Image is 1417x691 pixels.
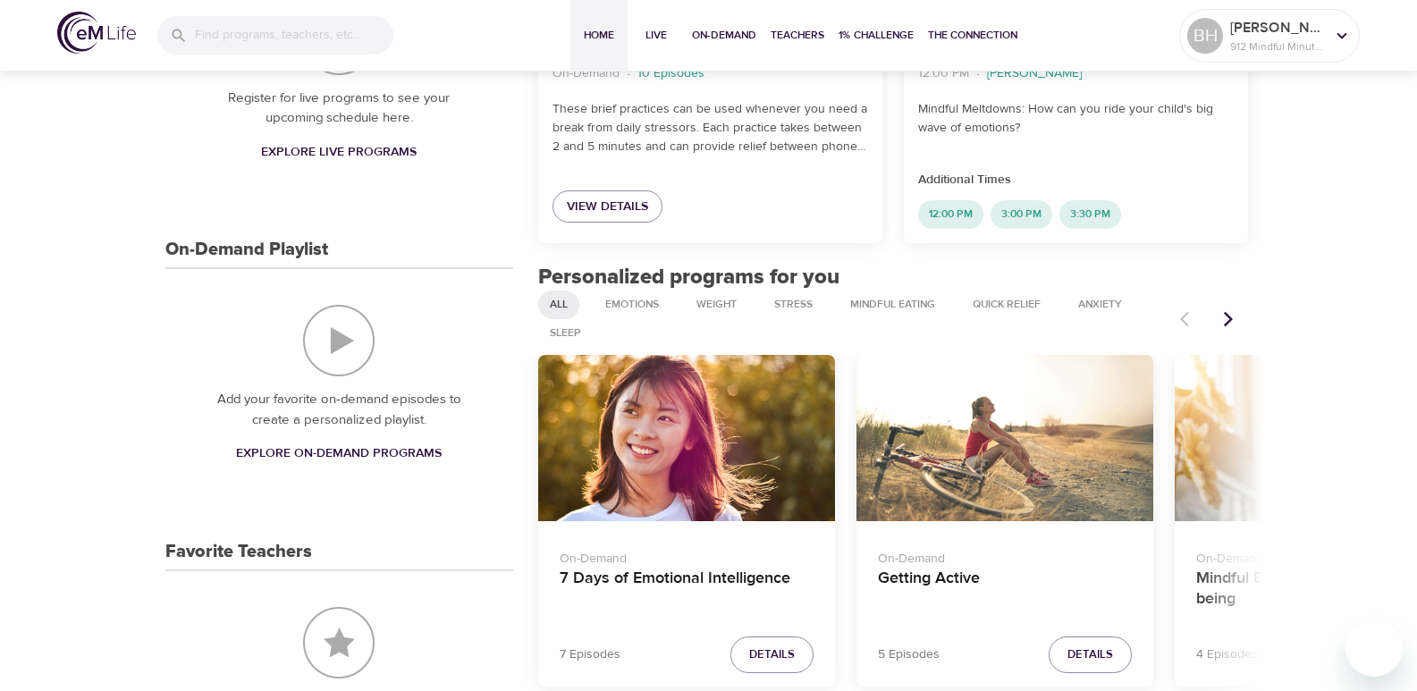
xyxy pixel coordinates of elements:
p: 12:00 PM [918,64,969,83]
div: Emotions [594,291,671,319]
span: Live [635,26,678,45]
p: 7 Episodes [560,645,620,664]
p: 5 Episodes [878,645,940,664]
p: Register for live programs to see your upcoming schedule here. [201,88,477,129]
span: Details [1067,645,1113,665]
p: [PERSON_NAME] [987,64,1082,83]
span: View Details [567,196,648,218]
p: These brief practices can be used whenever you need a break from daily stressors. Each practice t... [552,100,868,156]
span: Weight [686,297,747,312]
div: BH [1187,18,1223,54]
span: Details [749,645,795,665]
img: logo [57,12,136,54]
a: Explore Live Programs [254,136,424,169]
div: Quick Relief [961,291,1052,319]
span: Anxiety [1067,297,1133,312]
div: Weight [685,291,748,319]
button: Next items [1209,299,1248,339]
a: View Details [552,190,662,223]
h4: Getting Active [878,569,1132,611]
div: Anxiety [1067,291,1134,319]
a: Explore On-Demand Programs [229,437,449,470]
span: Explore Live Programs [261,141,417,164]
span: 3:00 PM [991,206,1052,222]
p: On-Demand [552,64,620,83]
img: Favorite Teachers [303,607,375,678]
div: Stress [763,291,824,319]
span: Stress [763,297,823,312]
p: 4 Episodes [1196,645,1258,664]
span: The Connection [928,26,1017,45]
input: Find programs, teachers, etc... [195,16,393,55]
p: On-Demand [560,543,814,569]
div: 3:00 PM [991,200,1052,229]
img: On-Demand Playlist [303,305,375,376]
span: Mindful Eating [839,297,946,312]
button: Details [730,636,814,673]
p: On-Demand [878,543,1132,569]
button: Details [1049,636,1132,673]
span: Home [578,26,620,45]
h2: Personalized programs for you [538,265,1249,291]
span: Explore On-Demand Programs [236,442,442,465]
span: All [539,297,578,312]
nav: breadcrumb [918,62,1126,86]
div: Sleep [538,319,593,348]
p: 10 Episodes [637,64,704,83]
nav: breadcrumb [552,62,868,86]
div: All [538,291,579,319]
h4: 7 Days of Emotional Intelligence [560,569,814,611]
button: Getting Active [856,355,1153,522]
button: 7 Days of Emotional Intelligence [538,355,835,522]
li: · [976,62,980,86]
div: Mindful Eating [839,291,947,319]
li: · [627,62,630,86]
span: Quick Relief [962,297,1051,312]
p: 912 Mindful Minutes [1230,38,1325,55]
span: Sleep [539,325,592,341]
span: 3:30 PM [1059,206,1121,222]
div: 3:30 PM [1059,200,1121,229]
span: Emotions [595,297,670,312]
p: Add your favorite on-demand episodes to create a personalized playlist. [201,390,477,430]
p: Mindful Meltdowns: How can you ride your child's big wave of emotions? [918,100,1234,138]
h3: Favorite Teachers [165,542,312,562]
span: 1% Challenge [839,26,914,45]
span: Teachers [771,26,824,45]
span: 12:00 PM [918,206,983,222]
h3: On-Demand Playlist [165,240,328,260]
p: [PERSON_NAME] [1230,17,1325,38]
iframe: Button to launch messaging window [1345,619,1403,677]
span: On-Demand [692,26,756,45]
div: 12:00 PM [918,200,983,229]
p: Additional Times [918,171,1234,190]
